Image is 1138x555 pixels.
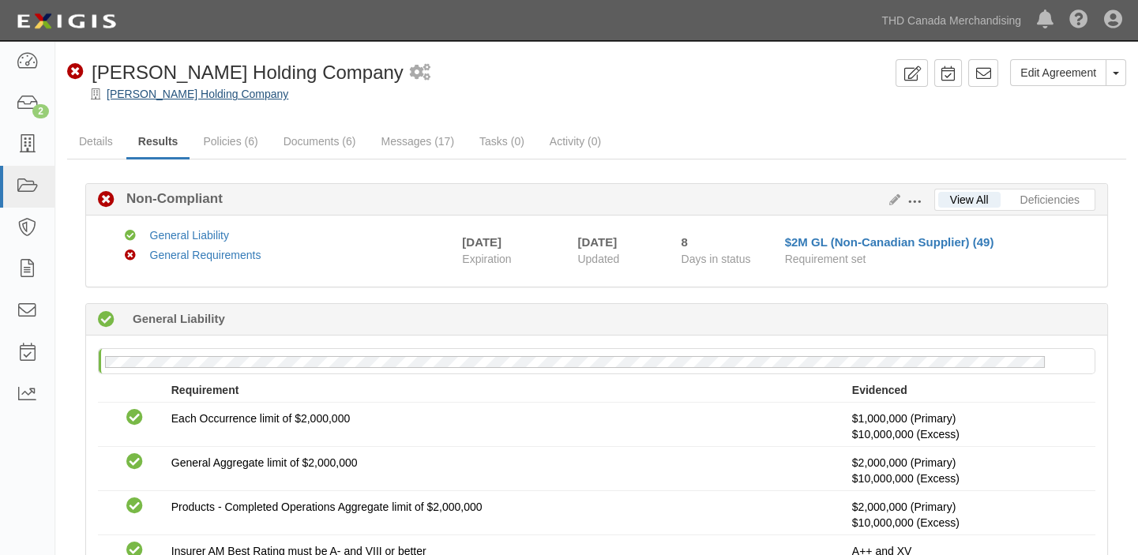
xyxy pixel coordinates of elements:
a: Messages (17) [369,126,466,157]
i: Compliant [125,231,136,242]
a: Edit Agreement [1010,59,1106,86]
p: $2,000,000 (Primary) [852,455,1084,486]
i: Non-Compliant [98,192,115,208]
span: [PERSON_NAME] Holding Company [92,62,404,83]
i: Compliant 0 days (since 10/09/2025) [98,312,115,328]
i: Help Center - Complianz [1069,11,1088,30]
i: Compliant [126,410,143,426]
a: [PERSON_NAME] Holding Company [107,88,288,100]
b: General Liability [133,310,225,327]
span: Policy #USL00225023U Insurer: Fireman [852,516,960,529]
i: Compliant [126,454,143,471]
span: Each Occurrence limit of $2,000,000 [171,412,350,425]
strong: Evidenced [852,384,907,396]
a: THD Canada Merchandising [873,5,1029,36]
p: $2,000,000 (Primary) [852,499,1084,531]
p: $1,000,000 (Primary) [852,411,1084,442]
a: Policies (6) [191,126,269,157]
a: Edit Results [883,193,900,206]
a: Tasks (0) [468,126,536,157]
a: Activity (0) [538,126,613,157]
span: Requirement set [785,253,866,265]
a: Details [67,126,125,157]
div: 2 [32,104,49,118]
strong: Requirement [171,384,239,396]
span: Updated [577,253,619,265]
img: logo-5460c22ac91f19d4615b14bd174203de0afe785f0fc80cf4dbbc73dc1793850b.png [12,7,121,36]
span: General Aggregate limit of $2,000,000 [171,456,358,469]
span: Days in status [682,253,751,265]
div: [DATE] [462,234,501,250]
a: $2M GL (Non-Canadian Supplier) (49) [785,235,994,249]
span: Products - Completed Operations Aggregate limit of $2,000,000 [171,501,483,513]
a: Deficiencies [1008,192,1091,208]
div: Since 10/01/2025 [682,234,773,250]
div: Roppe Holding Company [67,59,404,86]
a: Results [126,126,190,159]
span: Expiration [462,251,565,267]
b: Non-Compliant [115,189,223,208]
i: 3 scheduled workflows [410,65,430,81]
i: Compliant [126,498,143,515]
div: [DATE] [577,234,657,250]
a: General Liability [150,229,229,242]
span: Policy #USL00225023U Insurer: Fireman [852,472,960,485]
a: View All [938,192,1001,208]
a: General Requirements [150,249,261,261]
span: Policy #USL00225023U Insurer: Fireman [852,428,960,441]
a: Documents (6) [272,126,368,157]
i: Non-Compliant [125,250,136,261]
i: Non-Compliant [67,64,84,81]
